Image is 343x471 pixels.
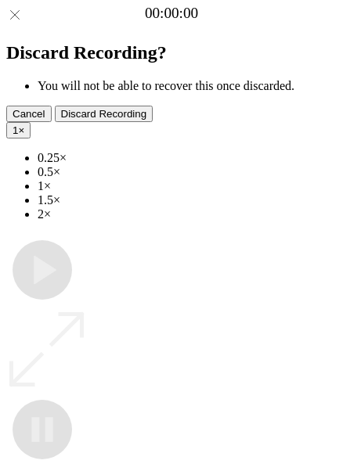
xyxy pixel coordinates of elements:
[6,42,337,63] h2: Discard Recording?
[38,207,337,221] li: 2×
[6,122,31,138] button: 1×
[38,79,337,93] li: You will not be able to recover this once discarded.
[55,106,153,122] button: Discard Recording
[6,106,52,122] button: Cancel
[38,179,337,193] li: 1×
[38,151,337,165] li: 0.25×
[38,193,337,207] li: 1.5×
[13,124,18,136] span: 1
[38,165,337,179] li: 0.5×
[145,5,198,22] a: 00:00:00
